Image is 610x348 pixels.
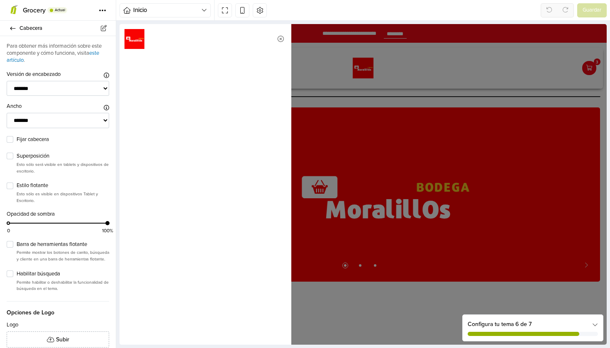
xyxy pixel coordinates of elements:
span: 0 [7,227,10,234]
div: Configura tu tema 6 de 7 [463,315,603,341]
span: Opciones de Logo [7,301,109,317]
span: Actual [55,8,65,12]
label: Logo [7,321,18,329]
div: Configura tu tema 6 de 7 [468,320,598,329]
span: Subir [56,335,69,344]
span: 100% [102,227,113,234]
button: Inicio [120,3,211,17]
button: Subir [7,331,109,348]
button: Cerrar [156,10,167,21]
button: Guardar [577,3,607,17]
span: Guardar [583,6,601,15]
p: Permite mostrar los botones de carrito, búsqueda y cliente en una barra de herramientas flotante. [17,249,109,262]
span: Cabecera [20,22,106,34]
p: Para obtener más información sobre este componente y cómo funciona, visita . [7,43,109,64]
img: bodega [5,5,25,25]
label: Fijar cabecera [17,136,109,144]
label: Estilo flotante [17,182,109,190]
p: Esto sólo es visible en dispositivos Tablet y Escritorio. [17,191,109,204]
label: Superposición [17,152,109,161]
label: Barra de herramientas flotante [17,241,109,249]
span: Grocery [23,6,46,15]
label: Habilitar búsqueda [17,270,109,278]
p: Esto sólo será visible en tablets y dispositivos de escritorio. [17,161,109,174]
label: Opacidad de sombra [7,210,55,219]
label: Ancho [7,102,22,111]
p: Permite habilitar o deshabilitar la funcionalidad de búsqueda en el tema. [17,279,109,292]
span: Inicio [133,5,201,15]
a: este artículo [7,50,99,63]
label: Versión de encabezado [7,71,61,79]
